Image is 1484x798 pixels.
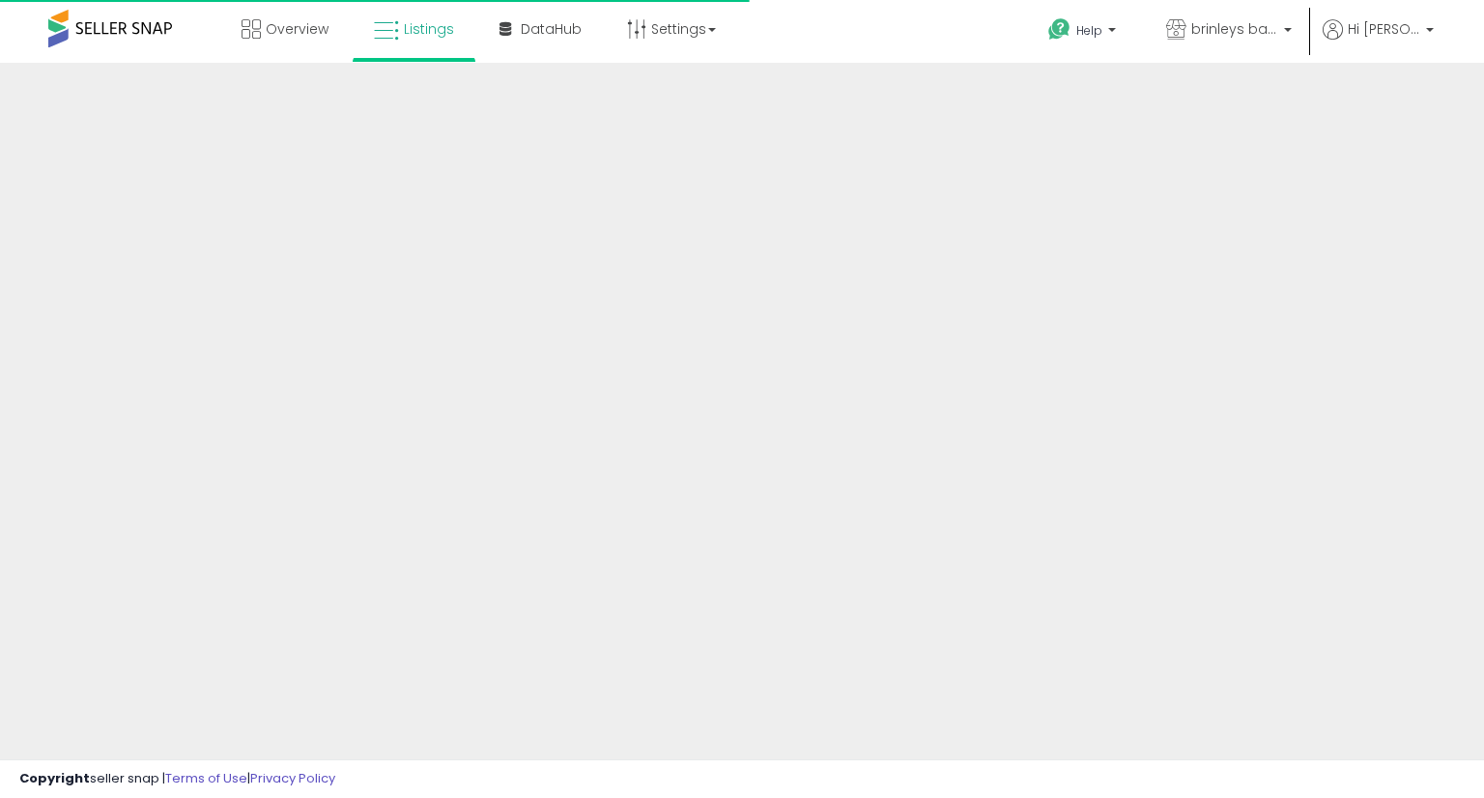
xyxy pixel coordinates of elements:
a: Privacy Policy [250,769,335,787]
i: Get Help [1047,17,1071,42]
strong: Copyright [19,769,90,787]
a: Terms of Use [165,769,247,787]
a: Help [1033,3,1135,63]
span: Overview [266,19,328,39]
a: Hi [PERSON_NAME] [1323,19,1434,63]
span: brinleys bargains [1191,19,1278,39]
span: Hi [PERSON_NAME] [1348,19,1420,39]
div: seller snap | | [19,770,335,788]
span: Listings [404,19,454,39]
span: DataHub [521,19,582,39]
span: Help [1076,22,1102,39]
